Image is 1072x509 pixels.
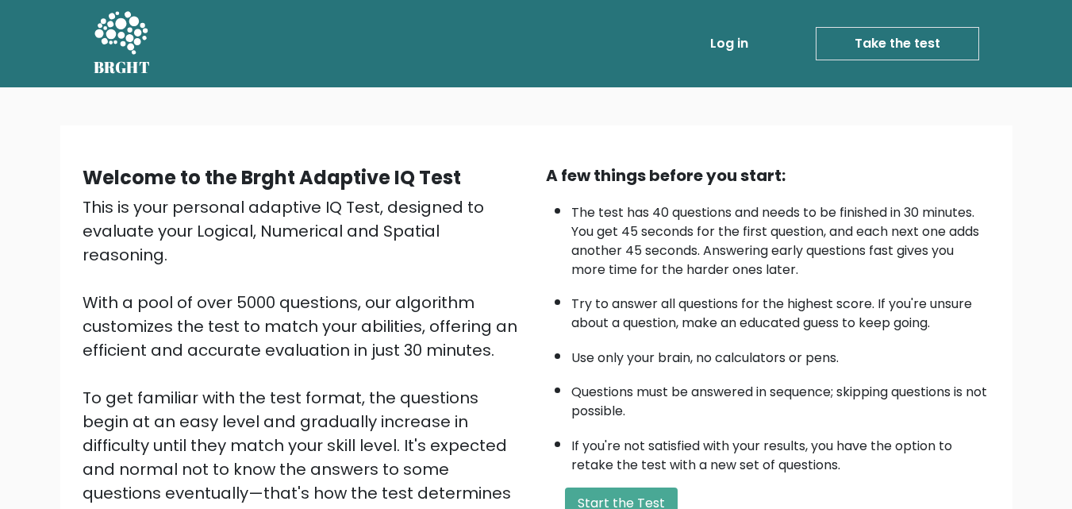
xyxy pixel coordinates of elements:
h5: BRGHT [94,58,151,77]
li: Questions must be answered in sequence; skipping questions is not possible. [571,375,990,421]
li: If you're not satisfied with your results, you have the option to retake the test with a new set ... [571,429,990,475]
a: Log in [704,28,755,60]
b: Welcome to the Brght Adaptive IQ Test [83,164,461,191]
a: BRGHT [94,6,151,81]
li: Use only your brain, no calculators or pens. [571,341,990,368]
li: The test has 40 questions and needs to be finished in 30 minutes. You get 45 seconds for the firs... [571,195,990,280]
li: Try to answer all questions for the highest score. If you're unsure about a question, make an edu... [571,287,990,333]
div: A few things before you start: [546,164,990,187]
a: Take the test [816,27,979,60]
